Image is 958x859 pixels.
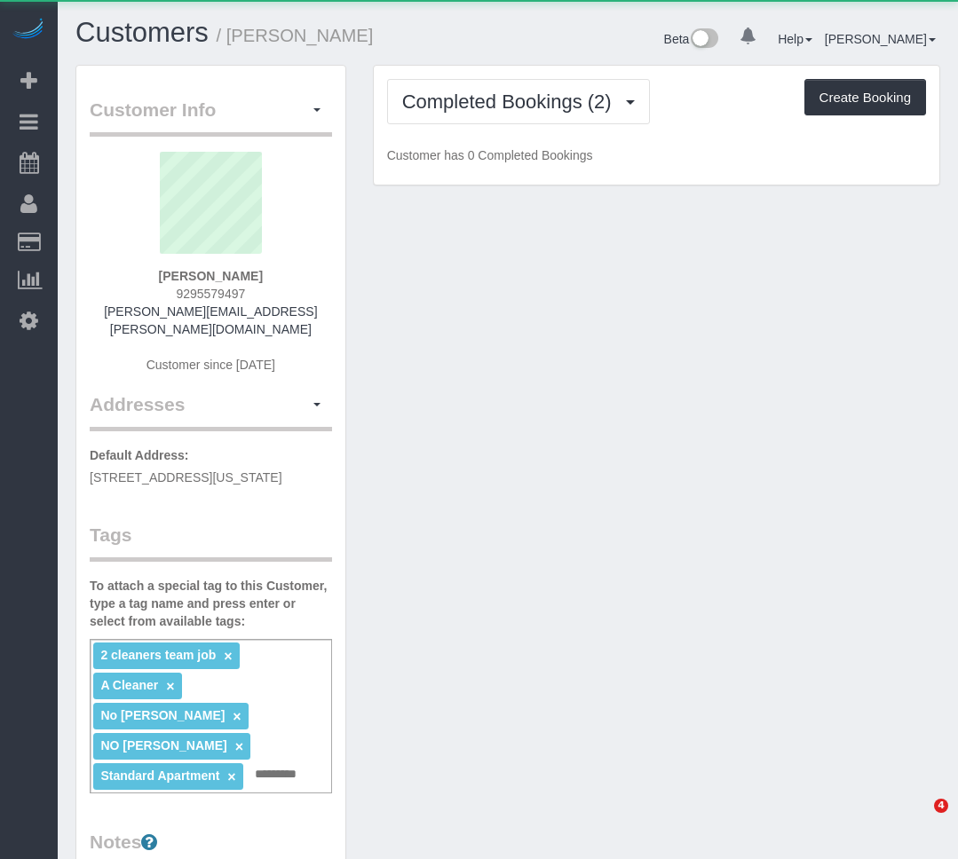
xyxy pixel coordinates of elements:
span: [STREET_ADDRESS][US_STATE] [90,470,282,485]
a: Help [778,32,812,46]
label: To attach a special tag to this Customer, type a tag name and press enter or select from availabl... [90,577,332,630]
label: Default Address: [90,446,189,464]
button: Completed Bookings (2) [387,79,650,124]
a: × [224,649,232,664]
img: New interface [689,28,718,51]
button: Create Booking [804,79,926,116]
a: × [233,709,241,724]
span: 2 cleaners team job [100,648,216,662]
legend: Tags [90,522,332,562]
span: Completed Bookings (2) [402,91,621,113]
a: Customers [75,17,209,48]
span: 4 [934,799,948,813]
span: NO [PERSON_NAME] [100,738,226,753]
strong: [PERSON_NAME] [159,269,263,283]
span: No [PERSON_NAME] [100,708,225,722]
img: Automaid Logo [11,18,46,43]
a: × [227,769,235,784]
a: × [235,739,243,754]
small: / [PERSON_NAME] [217,26,374,45]
iframe: Intercom live chat [898,799,940,841]
a: × [166,679,174,694]
a: Beta [664,32,719,46]
span: Standard Apartment [100,768,219,783]
a: [PERSON_NAME][EMAIL_ADDRESS][PERSON_NAME][DOMAIN_NAME] [104,304,317,336]
legend: Customer Info [90,97,332,137]
a: [PERSON_NAME] [825,32,936,46]
span: Customer since [DATE] [146,358,275,372]
span: A Cleaner [100,678,158,692]
span: 9295579497 [176,287,245,301]
p: Customer has 0 Completed Bookings [387,146,926,164]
